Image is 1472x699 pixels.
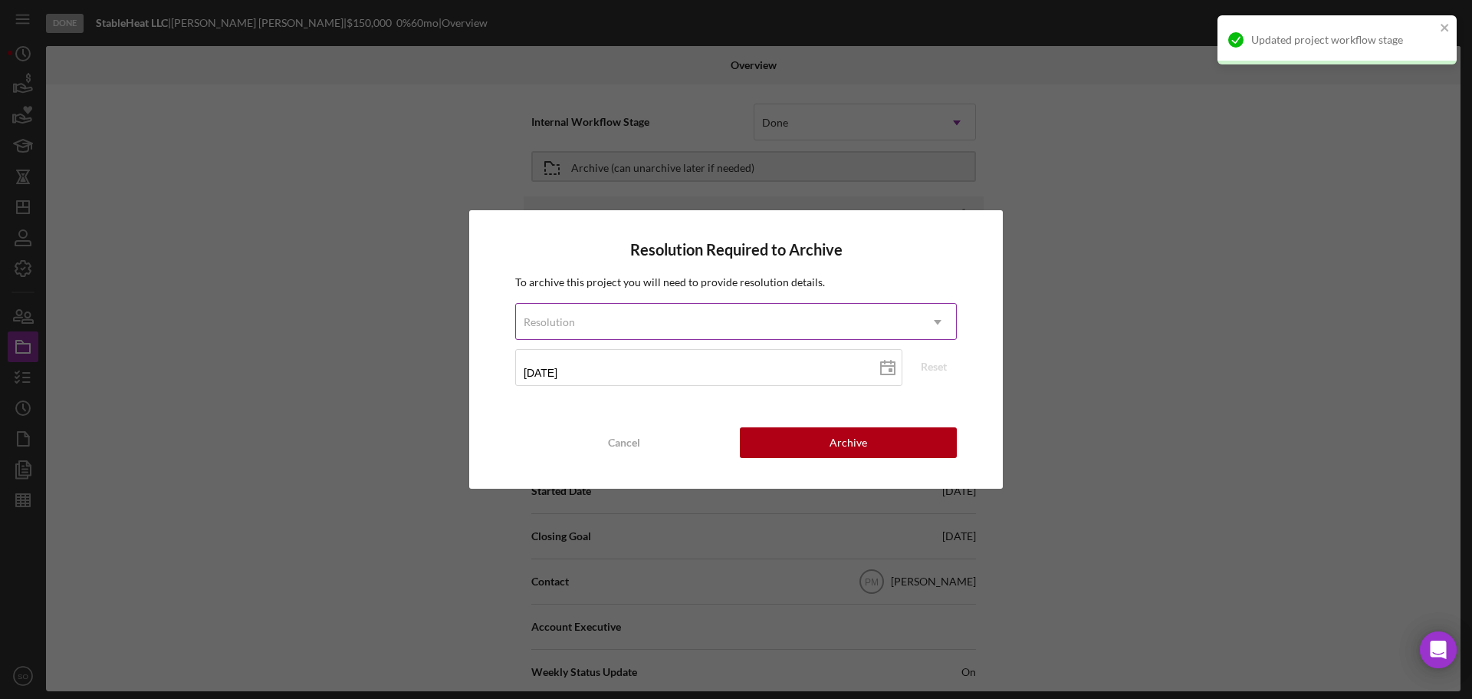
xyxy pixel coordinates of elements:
h4: Resolution Required to Archive [515,241,957,259]
div: Cancel [608,427,640,458]
button: Reset [911,355,957,378]
div: Updated project workflow stage [1251,34,1435,46]
p: To archive this project you will need to provide resolution details. [515,274,957,291]
div: Resolution [524,316,575,328]
div: Open Intercom Messenger [1420,631,1457,668]
button: close [1440,21,1451,36]
div: Reset [921,355,947,378]
div: Archive [830,427,867,458]
button: Cancel [515,427,732,458]
button: Archive [740,427,957,458]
